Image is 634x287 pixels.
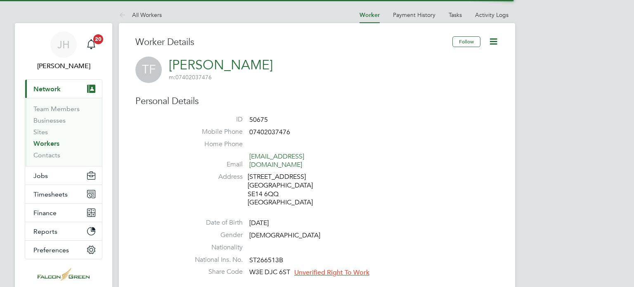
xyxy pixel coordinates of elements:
[33,209,57,217] span: Finance
[185,268,243,276] label: Share Code
[33,128,48,136] a: Sites
[25,61,102,71] span: John Hearty
[93,34,103,44] span: 20
[25,98,102,166] div: Network
[169,57,273,73] a: [PERSON_NAME]
[119,11,162,19] a: All Workers
[135,95,499,107] h3: Personal Details
[475,11,509,19] a: Activity Logs
[169,74,175,81] span: m:
[185,256,243,264] label: National Ins. No.
[294,268,369,277] span: Unverified Right To Work
[249,152,304,169] a: [EMAIL_ADDRESS][DOMAIN_NAME]
[25,80,102,98] button: Network
[249,219,269,227] span: [DATE]
[25,241,102,259] button: Preferences
[185,218,243,227] label: Date of Birth
[57,39,70,50] span: JH
[185,173,243,181] label: Address
[185,140,243,149] label: Home Phone
[33,105,80,113] a: Team Members
[393,11,435,19] a: Payment History
[249,116,268,124] span: 50675
[360,12,380,19] a: Worker
[249,268,290,277] span: W3E DJC 6ST
[33,190,68,198] span: Timesheets
[25,204,102,222] button: Finance
[169,74,212,81] span: 07402037476
[33,246,69,254] span: Preferences
[249,231,320,240] span: [DEMOGRAPHIC_DATA]
[248,173,326,207] div: [STREET_ADDRESS] [GEOGRAPHIC_DATA] SE14 6QQ [GEOGRAPHIC_DATA]
[135,57,162,83] span: TF
[452,36,480,47] button: Follow
[33,85,61,93] span: Network
[249,256,283,264] span: ST266513B
[33,172,48,180] span: Jobs
[83,31,99,58] a: 20
[185,115,243,124] label: ID
[33,228,57,235] span: Reports
[185,243,243,252] label: Nationality
[185,231,243,240] label: Gender
[25,166,102,185] button: Jobs
[33,151,60,159] a: Contacts
[25,31,102,71] a: JH[PERSON_NAME]
[25,185,102,203] button: Timesheets
[185,160,243,169] label: Email
[38,268,90,281] img: falcongreen-logo-retina.png
[135,36,452,48] h3: Worker Details
[249,128,290,136] span: 07402037476
[25,222,102,240] button: Reports
[449,11,462,19] a: Tasks
[33,140,59,147] a: Workers
[185,128,243,136] label: Mobile Phone
[25,268,102,281] a: Go to home page
[33,116,66,124] a: Businesses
